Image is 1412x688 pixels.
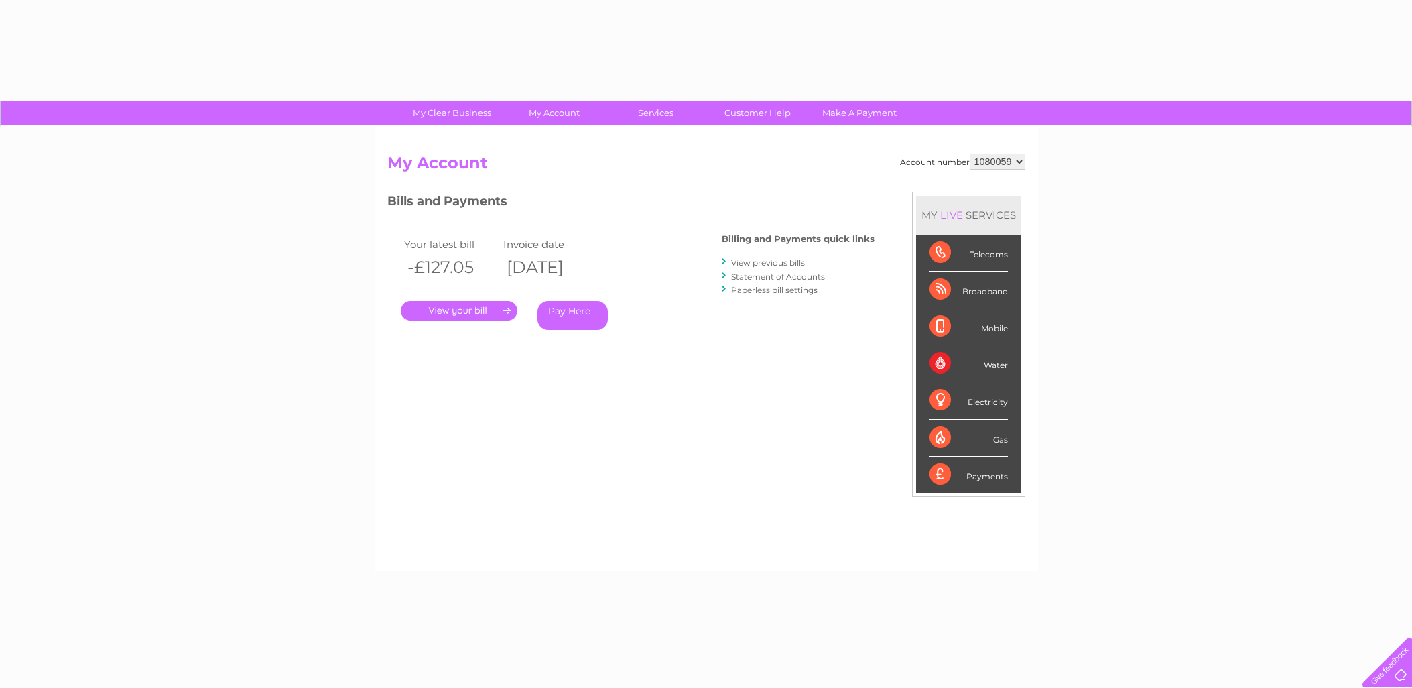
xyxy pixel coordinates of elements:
[387,192,875,215] h3: Bills and Payments
[499,101,609,125] a: My Account
[397,101,507,125] a: My Clear Business
[929,345,1008,382] div: Water
[731,257,805,268] a: View previous bills
[401,235,501,253] td: Your latest bill
[804,101,915,125] a: Make A Payment
[387,154,1025,179] h2: My Account
[500,235,600,253] td: Invoice date
[500,253,600,281] th: [DATE]
[537,301,608,330] a: Pay Here
[929,420,1008,457] div: Gas
[929,272,1008,308] div: Broadband
[938,209,966,221] div: LIVE
[929,382,1008,419] div: Electricity
[916,196,1021,234] div: MY SERVICES
[702,101,813,125] a: Customer Help
[929,457,1008,493] div: Payments
[731,272,825,282] a: Statement of Accounts
[401,253,501,281] th: -£127.05
[929,235,1008,272] div: Telecoms
[731,285,818,295] a: Paperless bill settings
[929,308,1008,345] div: Mobile
[401,301,517,321] a: .
[600,101,711,125] a: Services
[722,234,875,244] h4: Billing and Payments quick links
[900,154,1025,170] div: Account number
